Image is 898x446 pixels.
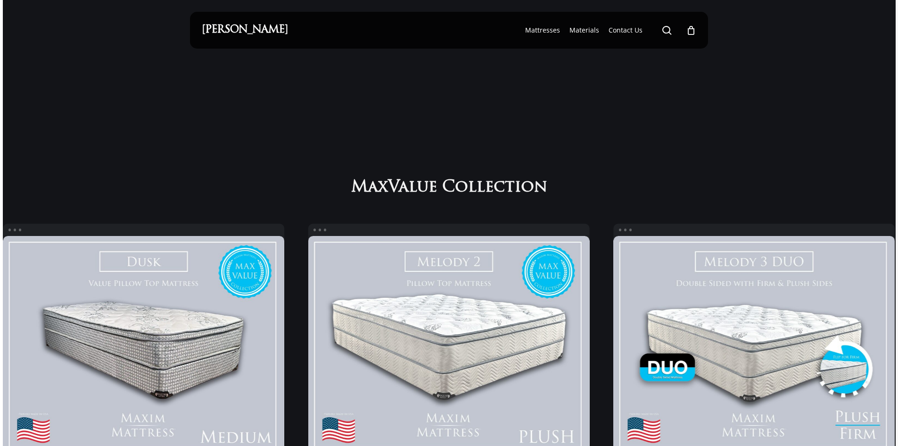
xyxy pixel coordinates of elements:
[346,177,552,198] h2: MaxValue Collection
[609,25,643,35] a: Contact Us
[202,25,288,35] a: [PERSON_NAME]
[609,25,643,34] span: Contact Us
[351,178,437,198] span: MaxValue
[569,25,599,35] a: Materials
[525,25,560,35] a: Mattresses
[525,25,560,34] span: Mattresses
[569,25,599,34] span: Materials
[520,12,696,49] nav: Main Menu
[442,178,547,198] span: Collection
